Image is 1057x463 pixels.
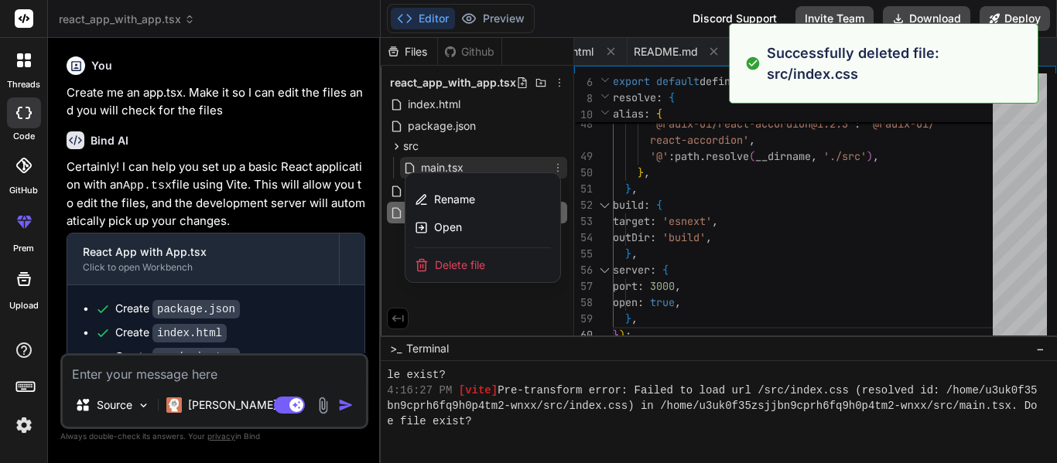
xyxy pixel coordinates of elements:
label: threads [7,78,40,91]
button: Download [883,6,970,31]
span: Rename [434,192,475,207]
h6: You [91,58,112,73]
div: Create [115,301,240,317]
span: Delete file [435,257,485,273]
label: GitHub [9,184,38,197]
p: [PERSON_NAME] 4 S.. [188,397,303,413]
div: React App with App.tsx [83,244,323,260]
code: package.json [152,300,240,318]
img: Claude 4 Sonnet [166,397,182,413]
span: react_app_with_app.tsx [59,12,195,27]
label: prem [13,242,34,255]
p: Source [97,397,132,413]
label: code [13,130,35,143]
button: Invite Team [795,6,874,31]
img: icon [338,397,354,413]
div: Create [115,349,240,365]
div: Discord Support [683,6,786,31]
div: Click to open Workbench [83,261,323,274]
label: Upload [9,299,39,312]
p: Create me an app.tsx. Make it so I can edit the files and you will check for the files [67,84,365,119]
button: React App with App.tsxClick to open Workbench [67,233,339,284]
p: Certainly! I can help you set up a basic React application with an file using Vite. This will all... [67,158,365,230]
img: Pick Models [137,399,150,412]
button: Preview [455,8,531,29]
code: src/main.tsx [152,348,240,366]
img: attachment [314,397,332,414]
button: Deploy [980,6,1050,31]
div: Create [115,325,227,341]
span: Open [434,220,462,235]
p: Always double-check its answers. Your in Bind [60,429,368,444]
button: Editor [391,8,455,29]
p: Successfully deleted file: src/index.css [767,43,1028,84]
img: settings [11,412,37,438]
img: alert [745,43,761,84]
code: App.tsx [123,179,172,192]
span: privacy [207,431,235,441]
code: index.html [152,324,227,342]
h6: Bind AI [91,133,128,148]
